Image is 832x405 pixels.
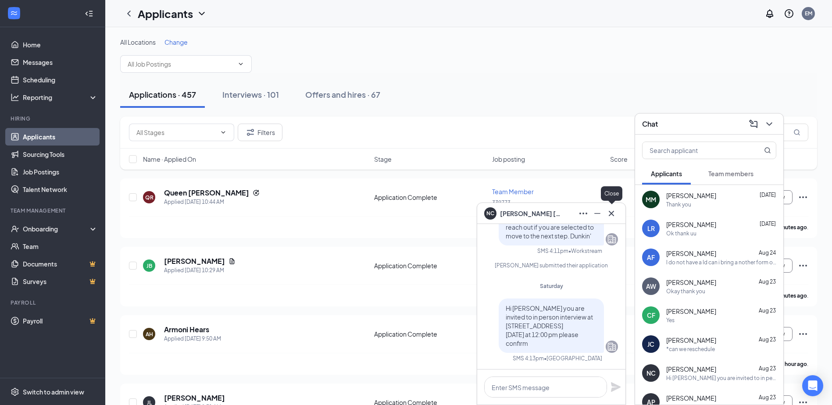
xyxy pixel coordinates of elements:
div: Okay thank you [666,288,705,295]
div: Switch to admin view [23,387,84,396]
span: [PERSON_NAME] [666,307,716,316]
span: Score [610,155,628,163]
svg: Ellipses [798,260,808,271]
div: Close [601,186,622,201]
svg: ChevronDown [220,129,227,136]
svg: Ellipses [798,192,808,202]
span: [PERSON_NAME] [666,336,716,345]
div: CF [647,311,655,320]
div: NC [646,369,656,377]
button: Cross [604,206,618,220]
span: • Workstream [568,247,602,255]
span: [DATE] [760,192,776,198]
span: Applicants [651,170,682,178]
svg: ChevronDown [237,60,244,67]
div: SMS 4:13pm [513,355,544,362]
svg: ChevronDown [764,119,775,129]
div: Thank you [666,201,691,208]
button: Filter Filters [238,124,282,141]
input: All Stages [136,128,216,137]
div: Payroll [11,299,96,306]
a: Applicants [23,128,98,146]
button: ComposeMessage [746,117,761,131]
a: Home [23,36,98,53]
div: AW [646,282,656,291]
div: EM [805,10,812,17]
div: AH [146,330,153,338]
span: [PERSON_NAME] [666,249,716,258]
div: Ok thank uu [666,230,696,237]
span: Saturday [540,283,563,289]
span: Stage [374,155,392,163]
a: Team [23,238,98,255]
a: SurveysCrown [23,273,98,290]
svg: Notifications [764,8,775,19]
div: JB [146,262,152,270]
span: All Locations [120,38,156,46]
div: Applications · 457 [129,89,196,100]
svg: ChevronDown [196,8,207,19]
span: [PERSON_NAME] [666,191,716,200]
svg: Minimize [592,208,603,219]
svg: QuestionInfo [784,8,794,19]
span: [PERSON_NAME] [666,365,716,373]
div: Reporting [23,93,98,102]
a: Job Postings [23,163,98,181]
div: QR [145,194,154,201]
b: 28 minutes ago [769,292,807,299]
a: Sourcing Tools [23,146,98,163]
svg: Plane [611,382,621,392]
div: SMS 4:11pm [537,247,568,255]
svg: Company [607,341,617,352]
div: Offers and hires · 67 [305,89,380,100]
svg: Company [607,234,617,245]
svg: Cross [606,208,617,219]
span: Hi [PERSON_NAME] you are invited to in person interview at [STREET_ADDRESS] [DATE] at 12:00 pm pl... [506,304,593,347]
span: Aug 23 [759,394,776,401]
svg: Reapply [253,189,260,196]
button: ChevronDown [762,117,776,131]
svg: Filter [245,127,256,138]
span: Aug 23 [759,336,776,343]
a: DocumentsCrown [23,255,98,273]
svg: Settings [11,387,19,396]
div: Applied [DATE] 9:50 AM [164,334,221,343]
svg: Analysis [11,93,19,102]
button: Ellipses [576,206,590,220]
div: JC [647,340,654,348]
div: Application Complete [374,193,487,202]
a: Talent Network [23,181,98,198]
h3: Chat [642,119,658,129]
span: Aug 23 [759,307,776,314]
span: Job posting [492,155,525,163]
b: an hour ago [778,361,807,367]
svg: Collapse [85,9,93,18]
div: MM [646,195,656,204]
div: Interviews · 101 [222,89,279,100]
h5: [PERSON_NAME] [164,393,225,403]
h1: Applicants [138,6,193,21]
div: Hiring [11,115,96,122]
span: [DATE] [760,220,776,227]
div: Applied [DATE] 10:29 AM [164,266,236,275]
div: Yes [666,316,675,324]
div: Applied [DATE] 10:44 AM [164,198,260,206]
svg: UserCheck [11,224,19,233]
h5: Queen [PERSON_NAME] [164,188,249,198]
span: Change [164,38,188,46]
div: Onboarding [23,224,90,233]
div: I do not have a Id can i bring a nother form of identification [666,259,776,266]
svg: Ellipses [798,329,808,339]
span: Aug 24 [759,249,776,256]
h5: Armoni Hears [164,325,209,334]
div: Team Management [11,207,96,214]
span: [PERSON_NAME] [666,220,716,229]
a: Messages [23,53,98,71]
span: [PERSON_NAME] [666,394,716,402]
div: Hi [PERSON_NAME] you are invited to in person interview at [STREET_ADDRESS] [DATE] at 12:00 pm pl... [666,374,776,382]
input: All Job Postings [128,59,234,69]
b: 14 minutes ago [769,224,807,231]
svg: WorkstreamLogo [10,9,18,18]
h5: [PERSON_NAME] [164,256,225,266]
